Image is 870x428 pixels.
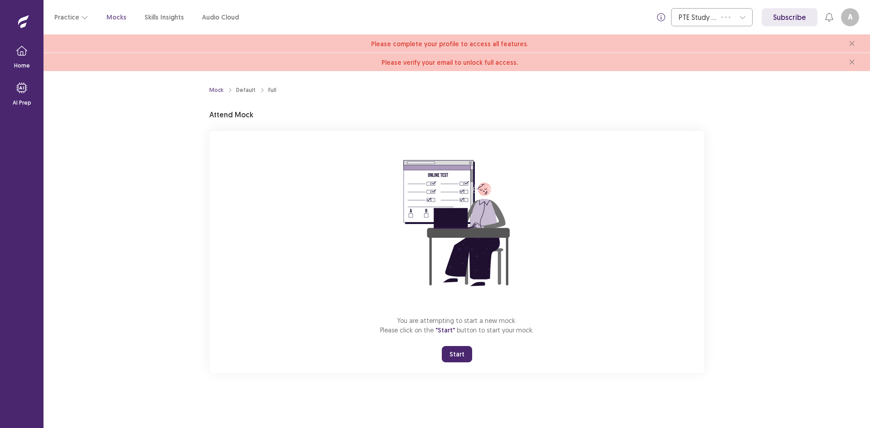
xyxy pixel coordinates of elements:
[679,9,717,26] div: PTE Study Centre
[14,62,30,70] p: Home
[209,86,223,94] a: Mock
[54,9,88,25] button: Practice
[209,109,253,120] p: Attend Mock
[435,326,455,334] span: "Start"
[371,40,528,48] span: Please complete your profile to access all features.
[382,57,518,67] a: Please verify your email to unlock full access.
[845,36,859,51] button: close
[268,86,276,94] div: Full
[382,58,518,67] span: Please verify your email to unlock full access.
[145,13,184,22] a: Skills Insights
[209,86,276,94] nav: breadcrumb
[442,346,472,362] button: Start
[845,55,859,69] button: close
[236,86,256,94] div: Default
[202,13,239,22] a: Audio Cloud
[371,38,528,49] a: Please complete your profile to access all features.
[841,8,859,26] button: A
[375,142,538,305] img: attend-mock
[653,9,669,25] button: info
[762,8,817,26] a: Subscribe
[13,99,31,107] p: AI Prep
[106,13,126,22] a: Mocks
[380,316,534,335] p: You are attempting to start a new mock. Please click on the button to start your mock.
